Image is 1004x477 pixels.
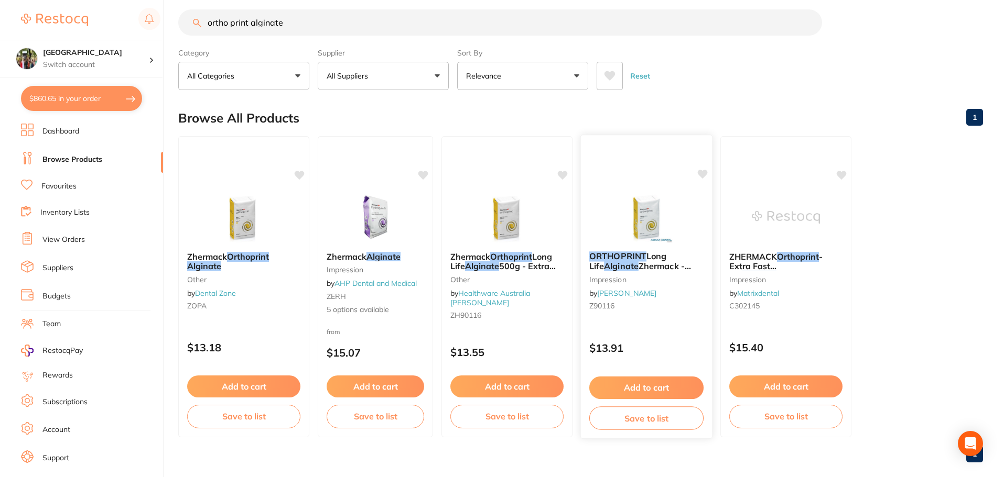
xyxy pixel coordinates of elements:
b: ORTHOPRINT Long Life Alginate Zhermack - 500gm [589,251,704,271]
span: Zhermack - 500gm [589,261,691,281]
span: ZHERMACK [729,251,777,262]
em: Alginate [366,251,401,262]
p: Relevance [466,71,505,81]
a: Budgets [42,291,71,302]
button: Add to cart [589,376,704,399]
span: ZH90116 [450,310,481,320]
a: View Orders [42,235,85,245]
span: Z90116 [589,301,614,310]
em: Alginate [187,261,221,271]
label: Category [178,48,309,58]
p: $13.91 [589,342,704,354]
input: Search Products [178,9,822,36]
a: Support [42,453,69,463]
span: by [729,289,779,298]
a: Browse Products [42,154,102,165]
img: Restocq Logo [21,14,88,26]
a: 1 [966,107,983,128]
p: All Categories [187,71,239,81]
button: All Categories [178,62,309,90]
span: 5 options available [327,305,424,315]
span: from [327,328,340,336]
a: [PERSON_NAME] [597,289,656,298]
b: Zhermack Orthoprint Alginate [187,252,300,271]
span: by [187,289,236,298]
a: Team [42,319,61,329]
button: Add to cart [327,375,424,397]
a: Matrixdental [737,289,779,298]
img: Zhermack Orthoprint Alginate [210,191,278,243]
em: Alginate [742,271,776,281]
button: Save to list [327,405,424,428]
a: Account [42,425,70,435]
label: Sort By [457,48,588,58]
em: Alginate [465,261,499,271]
button: Add to cart [187,375,300,397]
a: Dental Zone [195,289,236,298]
b: Zhermack Alginate [327,252,424,261]
button: Save to list [589,406,704,430]
button: Save to list [729,405,843,428]
span: Zhermack [327,251,366,262]
small: other [187,275,300,284]
a: Suppliers [42,263,73,273]
button: Reset [627,62,653,90]
a: RestocqPay [21,345,83,357]
a: Inventory Lists [40,207,90,218]
em: Orthoprint [227,251,269,262]
small: impression [327,265,424,274]
b: ZHERMACK Orthoprint - Extra Fast Set Alginate 500gm [729,252,843,271]
button: Relevance [457,62,588,90]
a: Healthware Australia [PERSON_NAME] [450,289,530,307]
span: by [450,289,530,307]
button: Add to cart [450,375,564,397]
p: $13.18 [187,341,300,353]
img: ZHERMACK Orthoprint - Extra Fast Set Alginate 500gm [752,191,820,243]
span: by [327,279,417,288]
button: Add to cart [729,375,843,397]
em: Orthoprint [777,251,819,262]
a: Dashboard [42,126,79,137]
img: ORTHOPRINT Long Life Alginate Zhermack - 500gm [612,190,681,243]
a: Restocq Logo [21,8,88,32]
button: Save to list [450,405,564,428]
img: Zhermack Orthoprint Long Life Alginate 500g - Extra fast set [473,191,541,243]
span: RestocqPay [42,346,83,356]
button: $860.65 in your order [21,86,142,111]
img: Zhermack Alginate [341,191,409,243]
b: Zhermack Orthoprint Long Life Alginate 500g - Extra fast set [450,252,564,271]
span: by [589,289,656,298]
label: Supplier [318,48,449,58]
span: Long Life [589,251,666,271]
img: RestocqPay [21,345,34,357]
small: impression [589,275,704,283]
span: Long Life [450,251,552,271]
a: Rewards [42,370,73,381]
span: 500g - Extra fast set [450,261,556,281]
button: All Suppliers [318,62,449,90]
p: $13.55 [450,346,564,358]
a: Favourites [41,181,77,192]
a: Subscriptions [42,397,88,407]
em: ORTHOPRINT [589,251,646,261]
span: 500gm [776,271,805,281]
span: Zhermack [450,251,490,262]
span: ZOPA [187,301,207,310]
button: Save to list [187,405,300,428]
small: impression [729,275,843,284]
p: $15.07 [327,347,424,359]
small: other [450,275,564,284]
img: Wanneroo Dental Centre [16,48,37,69]
span: - Extra Fast Set [729,251,823,281]
p: Switch account [43,60,149,70]
span: C302145 [729,301,760,310]
a: AHP Dental and Medical [334,279,417,288]
p: $15.40 [729,341,843,353]
span: ZERH [327,292,346,301]
p: All Suppliers [327,71,372,81]
em: Orthoprint [490,251,532,262]
h4: Wanneroo Dental Centre [43,48,149,58]
span: Zhermack [187,251,227,262]
div: Open Intercom Messenger [958,431,983,456]
h2: Browse All Products [178,111,299,126]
